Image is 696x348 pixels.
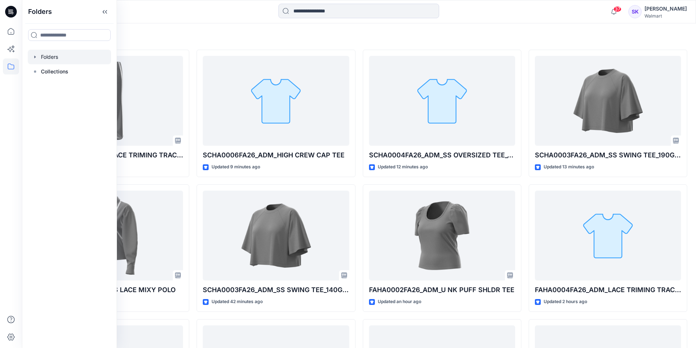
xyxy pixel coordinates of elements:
p: SCHA0004FA26_ADM_SS OVERSIZED TEE_190GSM [369,150,515,160]
p: Updated 13 minutes ago [544,163,594,171]
a: SCHA0004FA26_ADM_SS OVERSIZED TEE_190GSM [369,56,515,146]
a: FAHA0004FA26_ADM_LACE TRIMING TRACKPANT [535,191,681,281]
p: Updated an hour ago [378,298,421,306]
p: FAHA0002FA26_ADM_U NK PUFF SHLDR TEE [369,285,515,295]
span: 37 [613,6,621,12]
a: SCHA0003FA26_ADM_SS SWING TEE_140GSM [203,191,349,281]
p: SCHA0006FA26_ADM_HIGH CREW CAP TEE [203,150,349,160]
a: SCHA0006FA26_ADM_HIGH CREW CAP TEE [203,56,349,146]
p: SCHA0003FA26_ADM_SS SWING TEE_190GSM [535,150,681,160]
p: SCHA0003FA26_ADM_SS SWING TEE_140GSM [203,285,349,295]
p: Updated 9 minutes ago [212,163,260,171]
p: FAHA0004FA26_ADM_LACE TRIMING TRACKPANT [535,285,681,295]
p: Collections [41,67,68,76]
p: Updated 42 minutes ago [212,298,263,306]
div: [PERSON_NAME] [644,4,687,13]
div: SK [628,5,642,18]
h4: Styles [31,34,687,42]
a: SCHA0003FA26_ADM_SS SWING TEE_190GSM [535,56,681,146]
a: FAHA0002FA26_ADM_U NK PUFF SHLDR TEE [369,191,515,281]
p: Updated 2 hours ago [544,298,587,306]
p: Updated 12 minutes ago [378,163,428,171]
div: Walmart [644,13,687,19]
